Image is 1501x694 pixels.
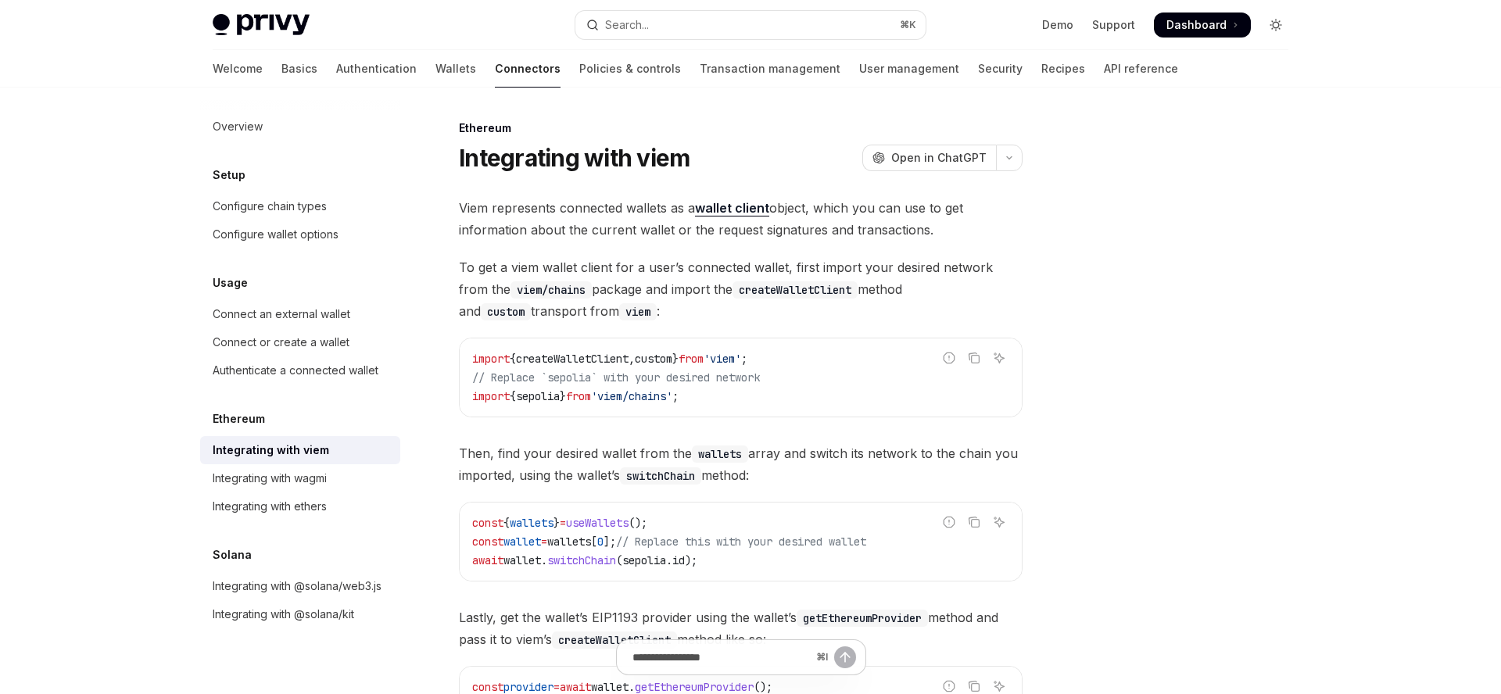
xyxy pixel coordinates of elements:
[797,610,928,627] code: getEthereumProvider
[566,516,629,530] span: useWallets
[591,389,672,403] span: 'viem/chains'
[632,640,810,674] input: Ask a question...
[541,535,547,549] span: =
[862,145,996,171] button: Open in ChatGPT
[620,467,701,485] code: switchChain
[213,497,327,516] div: Integrating with ethers
[503,553,541,567] span: wallet
[605,16,649,34] div: Search...
[978,50,1023,88] a: Security
[510,281,592,299] code: viem/chains
[459,606,1023,650] span: Lastly, get the wallet’s EIP1193 provider using the wallet’s method and pass it to viem’s method ...
[604,535,616,549] span: ];
[1104,50,1178,88] a: API reference
[733,281,858,299] code: createWalletClient
[672,553,685,567] span: id
[213,605,354,624] div: Integrating with @solana/kit
[503,516,510,530] span: {
[834,646,856,668] button: Send message
[672,389,679,403] span: ;
[336,50,417,88] a: Authentication
[591,535,597,549] span: [
[200,356,400,385] a: Authenticate a connected wallet
[459,144,690,172] h1: Integrating with viem
[200,464,400,492] a: Integrating with wagmi
[1154,13,1251,38] a: Dashboard
[213,333,349,352] div: Connect or create a wallet
[472,352,510,366] span: import
[200,436,400,464] a: Integrating with viem
[989,512,1009,532] button: Ask AI
[213,546,252,564] h5: Solana
[560,516,566,530] span: =
[200,328,400,356] a: Connect or create a wallet
[619,303,657,320] code: viem
[679,352,704,366] span: from
[481,303,531,320] code: custom
[575,11,926,39] button: Open search
[510,516,553,530] span: wallets
[616,535,866,549] span: // Replace this with your desired wallet
[616,553,622,567] span: (
[459,442,1023,486] span: Then, find your desired wallet from the array and switch its network to the chain you imported, u...
[560,389,566,403] span: }
[553,516,560,530] span: }
[213,225,339,244] div: Configure wallet options
[939,512,959,532] button: Report incorrect code
[1092,17,1135,33] a: Support
[459,256,1023,322] span: To get a viem wallet client for a user’s connected wallet, first import your desired network from...
[900,19,916,31] span: ⌘ K
[552,631,677,649] code: createWalletClient
[635,352,672,366] span: custom
[213,197,327,216] div: Configure chain types
[510,352,516,366] span: {
[459,120,1023,136] div: Ethereum
[213,305,350,324] div: Connect an external wallet
[741,352,747,366] span: ;
[1042,17,1073,33] a: Demo
[859,50,959,88] a: User management
[472,389,510,403] span: import
[213,410,265,428] h5: Ethereum
[200,300,400,328] a: Connect an external wallet
[200,220,400,249] a: Configure wallet options
[213,14,310,36] img: light logo
[200,492,400,520] a: Integrating with ethers
[666,553,672,567] span: .
[629,352,635,366] span: ,
[1166,17,1227,33] span: Dashboard
[213,361,378,380] div: Authenticate a connected wallet
[200,192,400,220] a: Configure chain types
[579,50,681,88] a: Policies & controls
[516,389,560,403] span: sepolia
[516,352,629,366] span: createWalletClient
[547,553,616,567] span: switchChain
[213,50,263,88] a: Welcome
[629,516,647,530] span: ();
[541,553,547,567] span: .
[503,535,541,549] span: wallet
[213,166,245,184] h5: Setup
[566,389,591,403] span: from
[200,600,400,628] a: Integrating with @solana/kit
[472,553,503,567] span: await
[685,553,697,567] span: );
[700,50,840,88] a: Transaction management
[695,200,769,216] strong: wallet client
[964,348,984,368] button: Copy the contents from the code block
[964,512,984,532] button: Copy the contents from the code block
[213,274,248,292] h5: Usage
[200,113,400,141] a: Overview
[692,445,748,463] code: wallets
[281,50,317,88] a: Basics
[989,348,1009,368] button: Ask AI
[472,516,503,530] span: const
[704,352,741,366] span: 'viem'
[213,441,329,460] div: Integrating with viem
[622,553,666,567] span: sepolia
[939,348,959,368] button: Report incorrect code
[495,50,561,88] a: Connectors
[1041,50,1085,88] a: Recipes
[695,200,769,216] a: wallet client
[213,469,327,488] div: Integrating with wagmi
